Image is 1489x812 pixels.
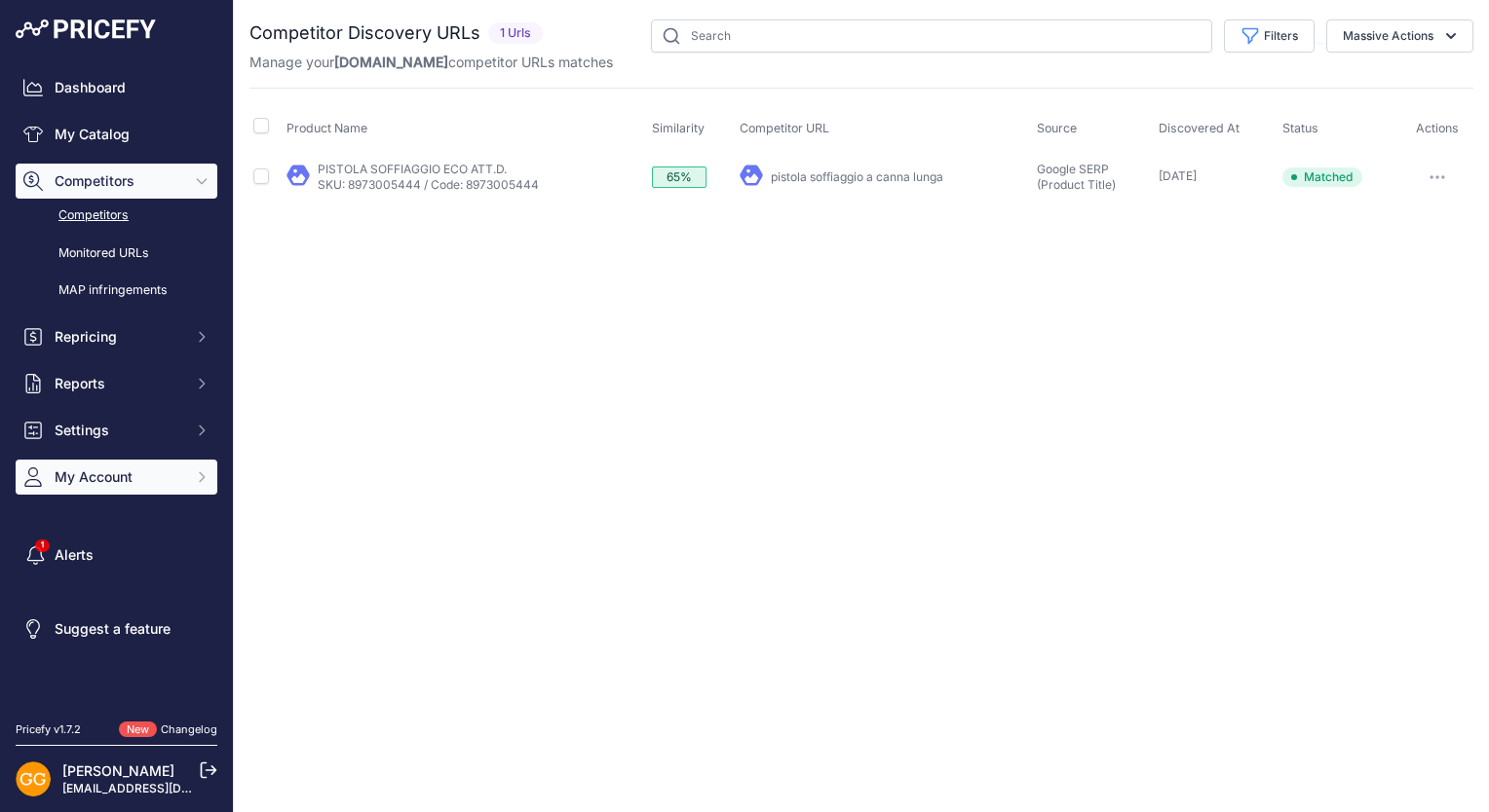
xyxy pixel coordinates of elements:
[488,22,543,45] span: 1 Urls
[318,177,539,192] a: SKU: 8973005444 / Code: 8973005444
[16,117,217,152] a: My Catalog
[1224,19,1315,53] button: Filters
[16,721,81,738] div: Pricefy v1.7.2
[161,722,217,736] a: Changelog
[16,19,156,39] img: Pricefy Logo
[55,374,182,393] span: Reports
[1159,168,1197,183] span: [DATE]
[62,781,266,795] a: [EMAIL_ADDRESS][DOMAIN_NAME]
[1282,121,1318,135] span: Status
[1282,167,1362,187] span: Matched
[62,762,174,779] a: [PERSON_NAME]
[16,274,217,308] a: MAP infringements
[334,54,448,70] span: [DOMAIN_NAME]
[55,327,182,347] span: Repricing
[16,164,217,199] button: Competitors
[16,199,217,233] a: Competitors
[55,467,182,487] span: My Account
[55,421,182,440] span: Settings
[652,166,706,188] div: 65%
[16,537,217,572] a: Alerts
[651,19,1212,53] input: Search
[16,611,217,646] a: Suggest a feature
[652,121,705,135] span: Similarity
[119,721,157,738] span: New
[1159,121,1240,135] span: Discovered At
[1037,121,1077,135] span: Source
[16,237,217,271] a: Monitored URLs
[16,366,217,401] button: Reports
[249,19,480,47] h2: Competitor Discovery URLs
[16,70,217,698] nav: Sidebar
[16,413,217,448] button: Settings
[16,319,217,354] button: Repricing
[318,162,507,176] a: PISTOLA SOFFIAGGIO ECO ATT.D.
[55,171,182,191] span: Competitors
[740,121,829,135] span: Competitor URL
[16,460,217,495] button: My Account
[1416,121,1459,135] span: Actions
[286,121,367,135] span: Product Name
[249,53,613,72] p: Manage your competitor URLs matches
[1037,162,1116,192] span: Google SERP (Product Title)
[1326,19,1473,53] button: Massive Actions
[16,70,217,105] a: Dashboard
[771,169,943,184] a: pistola soffiaggio a canna lunga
